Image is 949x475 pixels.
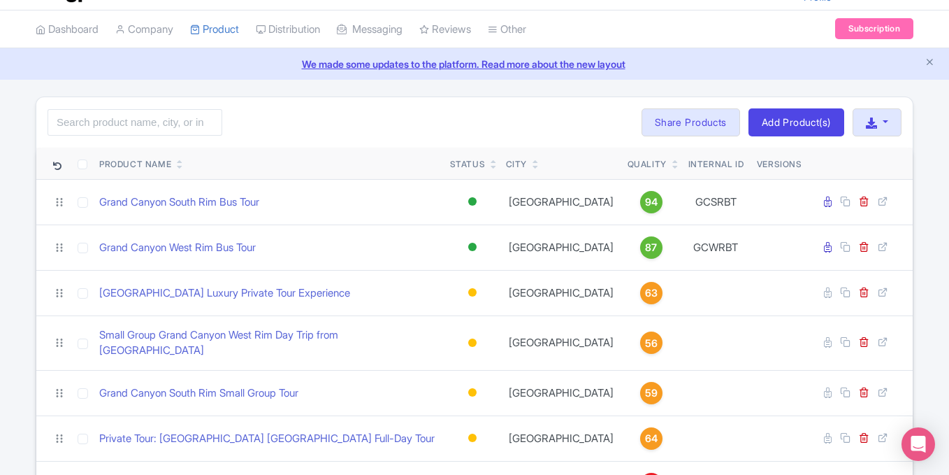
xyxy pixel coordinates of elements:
[99,431,435,447] a: Private Tour: [GEOGRAPHIC_DATA] [GEOGRAPHIC_DATA] Full-Day Tour
[628,282,675,304] a: 63
[645,336,658,351] span: 56
[628,382,675,404] a: 59
[748,108,844,136] a: Add Product(s)
[256,10,320,49] a: Distribution
[500,316,622,370] td: [GEOGRAPHIC_DATA]
[337,10,403,49] a: Messaging
[99,327,439,359] a: Small Group Grand Canyon West Rim Day Trip from [GEOGRAPHIC_DATA]
[99,285,350,302] a: [GEOGRAPHIC_DATA] Luxury Private Tour Experience
[48,109,222,136] input: Search product name, city, or interal id
[645,285,658,301] span: 63
[645,240,657,255] span: 87
[751,148,808,180] th: Versions
[465,383,479,403] div: Building
[465,428,479,448] div: Building
[645,194,658,210] span: 94
[190,10,239,49] a: Product
[645,385,658,401] span: 59
[488,10,526,49] a: Other
[419,10,471,49] a: Reviews
[628,332,675,354] a: 56
[115,10,173,49] a: Company
[628,191,675,213] a: 94
[645,431,658,446] span: 64
[465,333,479,353] div: Building
[500,225,622,270] td: [GEOGRAPHIC_DATA]
[628,158,667,171] div: Quality
[8,57,941,71] a: We made some updates to the platform. Read more about the new layout
[901,427,935,461] div: Open Intercom Messenger
[642,108,740,136] a: Share Products
[500,270,622,316] td: [GEOGRAPHIC_DATA]
[465,283,479,303] div: Building
[465,192,479,212] div: Active
[99,194,259,211] a: Grand Canyon South Rim Bus Tour
[681,179,751,225] td: GCSRBT
[36,10,99,49] a: Dashboard
[628,427,675,450] a: 64
[925,55,935,71] button: Close announcement
[450,158,486,171] div: Status
[500,370,622,416] td: [GEOGRAPHIC_DATA]
[506,158,527,171] div: City
[99,240,256,256] a: Grand Canyon West Rim Bus Tour
[500,179,622,225] td: [GEOGRAPHIC_DATA]
[681,225,751,270] td: GCWRBT
[99,385,298,402] a: Grand Canyon South Rim Small Group Tour
[681,148,751,180] th: Internal ID
[99,158,171,171] div: Product Name
[628,236,675,259] a: 87
[500,416,622,461] td: [GEOGRAPHIC_DATA]
[465,237,479,257] div: Active
[835,18,913,39] a: Subscription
